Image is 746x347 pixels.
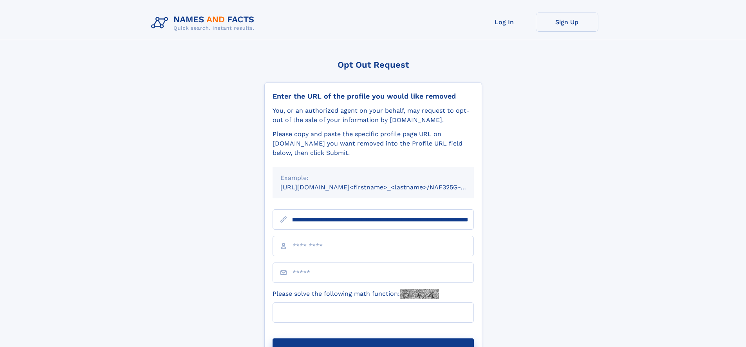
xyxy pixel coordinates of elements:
[273,106,474,125] div: You, or an authorized agent on your behalf, may request to opt-out of the sale of your informatio...
[273,92,474,101] div: Enter the URL of the profile you would like removed
[273,129,474,158] div: Please copy and paste the specific profile page URL on [DOMAIN_NAME] you want removed into the Pr...
[473,13,536,32] a: Log In
[280,173,466,183] div: Example:
[280,183,489,191] small: [URL][DOMAIN_NAME]<firstname>_<lastname>/NAF325G-xxxxxxxx
[264,60,482,70] div: Opt Out Request
[536,13,598,32] a: Sign Up
[273,289,439,299] label: Please solve the following math function:
[148,13,261,34] img: Logo Names and Facts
